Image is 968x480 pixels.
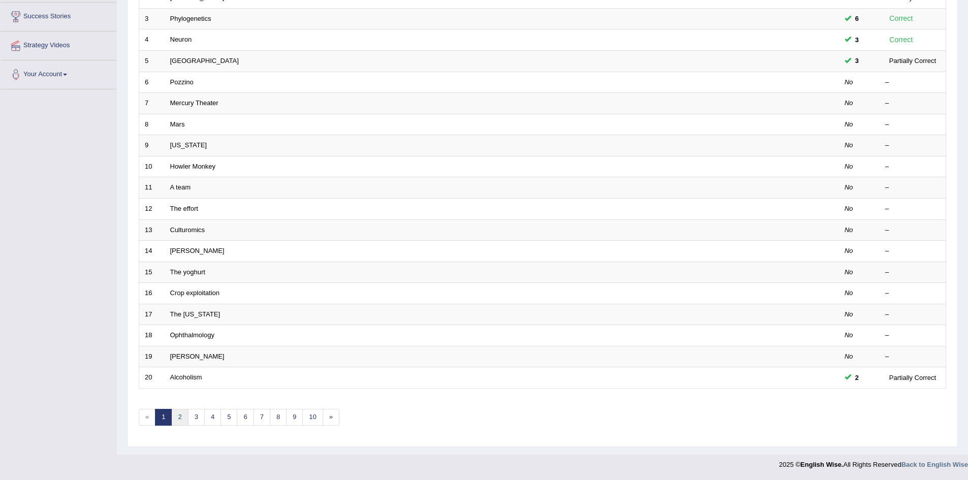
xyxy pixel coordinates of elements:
[139,262,165,283] td: 15
[170,99,218,107] a: Mercury Theater
[221,409,237,426] a: 5
[885,372,940,383] div: Partially Correct
[170,36,192,43] a: Neuron
[170,226,205,234] a: Culturomics
[845,353,853,360] em: No
[170,15,211,22] a: Phylogenetics
[139,93,165,114] td: 7
[885,162,940,172] div: –
[139,325,165,346] td: 18
[901,461,968,468] a: Back to English Wise
[170,183,191,191] a: A team
[286,409,303,426] a: 9
[302,409,323,426] a: 10
[845,78,853,86] em: No
[139,72,165,93] td: 6
[139,135,165,156] td: 9
[139,241,165,262] td: 14
[155,409,172,426] a: 1
[139,367,165,389] td: 20
[170,373,202,381] a: Alcoholism
[170,247,225,254] a: [PERSON_NAME]
[845,289,853,297] em: No
[885,246,940,256] div: –
[323,409,339,426] a: »
[845,141,853,149] em: No
[170,120,185,128] a: Mars
[851,35,863,45] span: You can still take this question
[254,409,270,426] a: 7
[845,226,853,234] em: No
[885,99,940,108] div: –
[170,310,221,318] a: The [US_STATE]
[139,219,165,241] td: 13
[885,183,940,193] div: –
[139,198,165,219] td: 12
[851,55,863,66] span: You can still take this question
[139,177,165,199] td: 11
[139,51,165,72] td: 5
[800,461,843,468] strong: English Wise.
[1,3,116,28] a: Success Stories
[885,268,940,277] div: –
[885,204,940,214] div: –
[845,268,853,276] em: No
[170,163,216,170] a: Howler Monkey
[845,99,853,107] em: No
[845,331,853,339] em: No
[139,304,165,325] td: 17
[851,372,863,383] span: You can still take this question
[885,310,940,319] div: –
[851,13,863,24] span: You can still take this question
[170,331,214,339] a: Ophthalmology
[845,247,853,254] em: No
[170,205,198,212] a: The effort
[170,141,207,149] a: [US_STATE]
[885,78,940,87] div: –
[188,409,205,426] a: 3
[139,346,165,367] td: 19
[171,409,188,426] a: 2
[139,114,165,135] td: 8
[845,163,853,170] em: No
[1,31,116,57] a: Strategy Videos
[845,183,853,191] em: No
[845,205,853,212] em: No
[139,283,165,304] td: 16
[1,60,116,86] a: Your Account
[845,310,853,318] em: No
[885,331,940,340] div: –
[885,13,917,24] div: Correct
[170,78,194,86] a: Pozzino
[885,289,940,298] div: –
[885,141,940,150] div: –
[885,226,940,235] div: –
[170,57,239,65] a: [GEOGRAPHIC_DATA]
[139,29,165,51] td: 4
[204,409,221,426] a: 4
[885,34,917,46] div: Correct
[170,289,220,297] a: Crop exploitation
[139,8,165,29] td: 3
[885,55,940,66] div: Partially Correct
[845,120,853,128] em: No
[170,268,205,276] a: The yoghurt
[139,156,165,177] td: 10
[237,409,254,426] a: 6
[170,353,225,360] a: [PERSON_NAME]
[139,409,155,426] span: «
[270,409,287,426] a: 8
[779,455,968,469] div: 2025 © All Rights Reserved
[885,352,940,362] div: –
[885,120,940,130] div: –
